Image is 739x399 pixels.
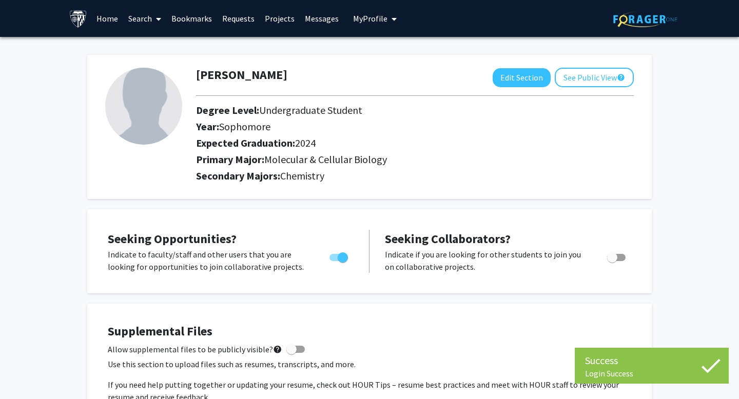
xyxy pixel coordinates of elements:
[585,368,718,378] div: Login Success
[217,1,260,36] a: Requests
[196,137,587,149] h2: Expected Graduation:
[295,136,316,149] span: 2024
[219,120,270,133] span: Sophomore
[300,1,344,36] a: Messages
[196,68,287,83] h1: [PERSON_NAME]
[91,1,123,36] a: Home
[585,353,718,368] div: Success
[108,248,310,273] p: Indicate to faculty/staff and other users that you are looking for opportunities to join collabor...
[8,353,44,391] iframe: Chat
[555,68,634,87] button: See Public View
[325,248,354,264] div: Toggle
[353,13,387,24] span: My Profile
[108,324,631,339] h4: Supplemental Files
[108,343,282,355] span: Allow supplemental files to be publicly visible?
[613,11,677,27] img: ForagerOne Logo
[108,231,237,247] span: Seeking Opportunities?
[196,104,587,116] h2: Degree Level:
[273,343,282,355] mat-icon: help
[264,153,387,166] span: Molecular & Cellular Biology
[617,71,625,84] mat-icon: help
[259,104,362,116] span: Undergraduate Student
[385,248,588,273] p: Indicate if you are looking for other students to join you on collaborative projects.
[196,121,587,133] h2: Year:
[280,169,324,182] span: Chemistry
[196,153,634,166] h2: Primary Major:
[105,68,182,145] img: Profile Picture
[196,170,634,182] h2: Secondary Majors:
[493,68,551,87] button: Edit Section
[260,1,300,36] a: Projects
[69,10,87,28] img: Johns Hopkins University Logo
[385,231,511,247] span: Seeking Collaborators?
[108,358,631,370] p: Use this section to upload files such as resumes, transcripts, and more.
[603,248,631,264] div: Toggle
[166,1,217,36] a: Bookmarks
[123,1,166,36] a: Search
